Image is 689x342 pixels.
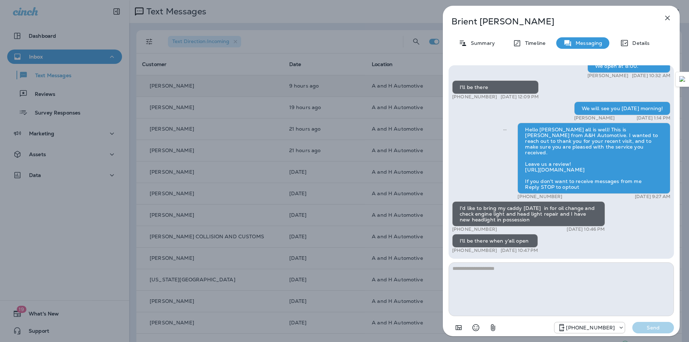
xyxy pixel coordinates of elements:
[572,40,602,46] p: Messaging
[587,73,628,79] p: [PERSON_NAME]
[574,115,615,121] p: [PERSON_NAME]
[452,226,497,232] p: [PHONE_NUMBER]
[629,40,650,46] p: Details
[635,194,670,200] p: [DATE] 9:27 AM
[452,248,497,253] p: [PHONE_NUMBER]
[452,94,497,100] p: [PHONE_NUMBER]
[632,73,670,79] p: [DATE] 10:32 AM
[452,80,539,94] div: I'll be there
[521,40,545,46] p: Timeline
[452,201,605,226] div: I'd like to bring my caddy [DATE] in for oil change and check engine light and head light repair ...
[469,320,483,335] button: Select an emoji
[587,59,670,73] div: We open at 8:00.
[451,17,647,27] p: Brient [PERSON_NAME]
[501,248,538,253] p: [DATE] 10:47 PM
[451,320,466,335] button: Add in a premade template
[517,194,562,200] p: [PHONE_NUMBER]
[467,40,495,46] p: Summary
[637,115,670,121] p: [DATE] 1:14 PM
[567,226,605,232] p: [DATE] 10:46 PM
[501,94,539,100] p: [DATE] 12:09 PM
[503,126,507,132] span: Sent
[566,325,615,331] p: [PHONE_NUMBER]
[517,123,670,194] div: Hello [PERSON_NAME] all is well! This is [PERSON_NAME] from A&H Automotive. I wanted to reach out...
[452,234,538,248] div: I'll be there when y'all open
[574,102,670,115] div: We will see you [DATE] morning!
[554,323,625,332] div: +1 (405) 873-8731
[679,76,686,83] img: Detect Auto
